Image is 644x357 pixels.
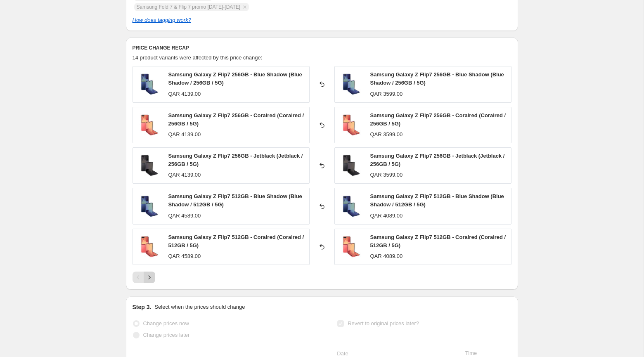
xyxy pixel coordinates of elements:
p: Select when the prices should change [154,303,245,311]
div: QAR 4139.00 [168,90,201,98]
img: flip7-Coralred_b91a3df2-1920-465d-aa56-a61514df00a1_80x.jpg [137,234,162,259]
button: Next [144,272,155,283]
img: flip7-Blue-Shadow_99c75ac8-903d-4da1-b874-03afc2d20887_80x.jpg [339,72,364,97]
span: Change prices now [143,320,189,326]
span: Samsung Galaxy Z Flip7 256GB - Blue Shadow (Blue Shadow / 256GB / 5G) [370,71,504,86]
img: flip7-Coralred_409c2c68-09ed-442c-993f-6917406a80bd_80x.jpg [137,113,162,137]
span: Samsung Galaxy Z Flip7 512GB - Blue Shadow (Blue Shadow / 512GB / 5G) [168,193,302,208]
span: Time [465,350,477,356]
img: flip7-jetblack_27521d31-fe16-489e-b828-4948aa316b9c_80x.jpg [137,153,162,178]
div: QAR 3599.00 [370,90,403,98]
span: Samsung Galaxy Z Flip7 512GB - Blue Shadow (Blue Shadow / 512GB / 5G) [370,193,504,208]
span: Samsung Galaxy Z Flip7 512GB - Coralred (Coralred / 512GB / 5G) [370,234,506,248]
img: flip7-Coralred_409c2c68-09ed-442c-993f-6917406a80bd_80x.jpg [339,113,364,137]
img: flip7-Blue-Shadow_7da20faf-bde2-4da5-a3c7-32403fd99e2a_80x.jpg [137,194,162,219]
div: QAR 4589.00 [168,212,201,220]
h2: Step 3. [133,303,152,311]
img: flip7-jetblack_27521d31-fe16-489e-b828-4948aa316b9c_80x.jpg [339,153,364,178]
img: flip7-Coralred_b91a3df2-1920-465d-aa56-a61514df00a1_80x.jpg [339,234,364,259]
span: Samsung Galaxy Z Flip7 256GB - Jetblack (Jetblack / 256GB / 5G) [370,153,505,167]
span: 14 product variants were affected by this price change: [133,54,263,61]
span: Revert to original prices later? [348,320,419,326]
span: Samsung Galaxy Z Flip7 512GB - Coralred (Coralred / 512GB / 5G) [168,234,304,248]
span: Samsung Galaxy Z Flip7 256GB - Coralred (Coralred / 256GB / 5G) [168,112,304,127]
div: QAR 3599.00 [370,130,403,139]
h6: PRICE CHANGE RECAP [133,45,511,51]
div: QAR 4089.00 [370,252,403,260]
img: flip7-Blue-Shadow_99c75ac8-903d-4da1-b874-03afc2d20887_80x.jpg [137,72,162,97]
span: Samsung Galaxy Z Flip7 256GB - Blue Shadow (Blue Shadow / 256GB / 5G) [168,71,302,86]
span: Samsung Galaxy Z Flip7 256GB - Coralred (Coralred / 256GB / 5G) [370,112,506,127]
div: QAR 3599.00 [370,171,403,179]
div: QAR 4089.00 [370,212,403,220]
span: Change prices later [143,332,190,338]
span: Samsung Galaxy Z Flip7 256GB - Jetblack (Jetblack / 256GB / 5G) [168,153,303,167]
div: QAR 4139.00 [168,130,201,139]
span: Date [337,350,348,357]
a: How does tagging work? [133,17,191,23]
img: flip7-Blue-Shadow_7da20faf-bde2-4da5-a3c7-32403fd99e2a_80x.jpg [339,194,364,219]
div: QAR 4139.00 [168,171,201,179]
div: QAR 4589.00 [168,252,201,260]
nav: Pagination [133,272,155,283]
